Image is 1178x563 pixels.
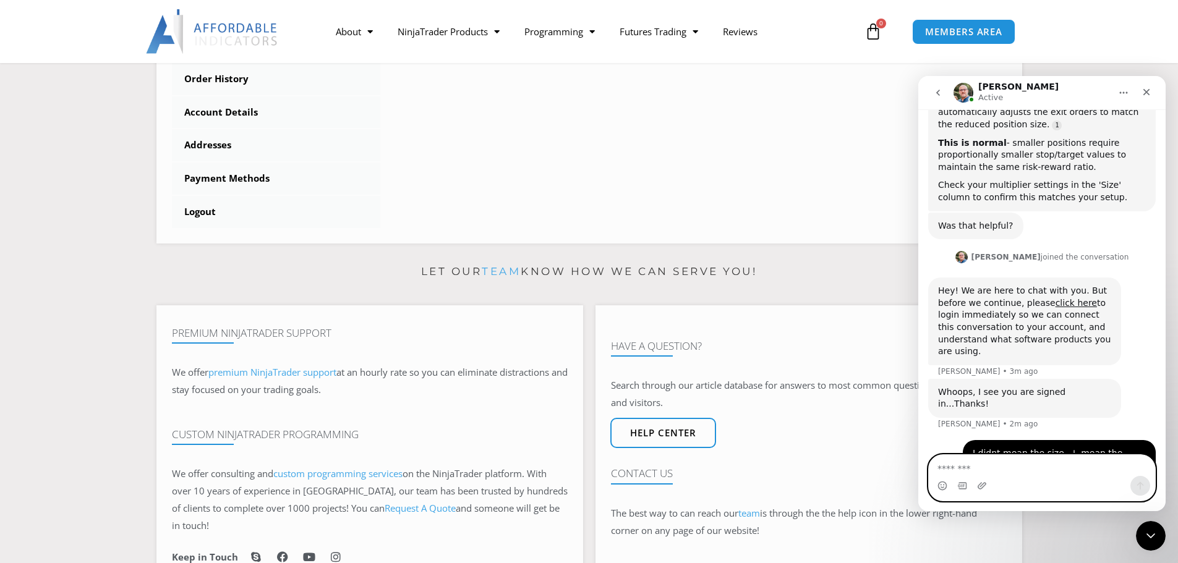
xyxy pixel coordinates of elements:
a: 0 [846,14,900,49]
a: Payment Methods [172,163,381,195]
a: Request A Quote [385,502,456,514]
span: MEMBERS AREA [925,27,1002,36]
button: Upload attachment [59,405,69,415]
div: [PERSON_NAME] • 3m ago [20,292,119,299]
p: Search through our article database for answers to most common questions from customers and visit... [611,377,1007,412]
span: 0 [876,19,886,28]
nav: Menu [323,17,861,46]
div: Larry says… [10,201,237,303]
b: This is normal [20,62,88,72]
div: Hey! We are here to chat with you. But before we continue, pleaseclick hereto login immediately s... [10,201,203,289]
a: Source reference 111286152: [134,44,143,54]
div: [PERSON_NAME] • 2m ago [20,344,119,352]
h4: Premium NinjaTrader Support [172,327,568,339]
b: [PERSON_NAME] [53,177,122,185]
div: Yueh says… [10,364,237,404]
h6: Keep in Touch [172,551,238,563]
a: Reviews [711,17,770,46]
a: About [323,17,385,46]
p: The best way to can reach our is through the the help icon in the lower right-hand corner on any ... [611,505,1007,540]
a: Order History [172,63,381,95]
a: NinjaTrader Products [385,17,512,46]
div: I didnt mean the size, Ｉ mean the value of SL and TP [54,371,228,396]
img: LogoAI | Affordable Indicators – NinjaTrader [146,9,279,54]
img: Profile image for Larry [37,175,49,187]
div: Was that helpful? [10,137,105,164]
h4: Have A Question? [611,340,1007,352]
div: Solomon says… [10,137,237,174]
iframe: Intercom live chat [918,76,1166,511]
textarea: Message… [11,379,237,400]
a: Programming [512,17,607,46]
div: I didnt mean the size, Ｉ mean the value of SL and TP [45,364,237,403]
a: team [482,265,521,277]
div: Was that helpful? [20,144,95,156]
a: team [738,507,760,519]
span: at an hourly rate so you can eliminate distractions and stay focused on your trading goals. [172,366,568,396]
div: Hey! We are here to chat with you. But before we continue, please to login immediately so we can ... [20,209,193,282]
span: We offer [172,366,208,378]
h4: Contact Us [611,467,1007,480]
div: Larry says… [10,303,237,364]
a: Addresses [172,129,381,161]
button: Emoji picker [19,405,29,415]
a: click here [137,222,179,232]
a: Help center [610,418,716,448]
h4: Custom NinjaTrader Programming [172,428,568,441]
div: Check your multiplier settings in the 'Size' column to confirm this matches your setup. [20,103,228,127]
p: Let our know how we can serve you! [156,262,1022,282]
a: MEMBERS AREA [912,19,1015,44]
span: We offer consulting and [172,467,403,480]
a: Futures Trading [607,17,711,46]
a: Logout [172,196,381,228]
div: Larry says… [10,173,237,201]
a: custom programming services [273,467,403,480]
button: Gif picker [39,405,49,415]
div: - smaller positions require proportionally smaller stop/target values to maintain the same risk-r... [20,61,228,98]
div: Whoops, I see you are signed in...Thanks! [20,310,193,334]
a: Account Details [172,96,381,129]
span: on the NinjaTrader platform. With over 10 years of experience in [GEOGRAPHIC_DATA], our team has ... [172,467,568,531]
button: Send a message… [212,400,232,420]
a: premium NinjaTrader support [208,366,336,378]
div: joined the conversation [53,176,211,187]
iframe: Intercom live chat [1136,521,1166,551]
span: Help center [630,428,696,438]
div: Whoops, I see you are signed in...Thanks![PERSON_NAME] • 2m ago [10,303,203,342]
